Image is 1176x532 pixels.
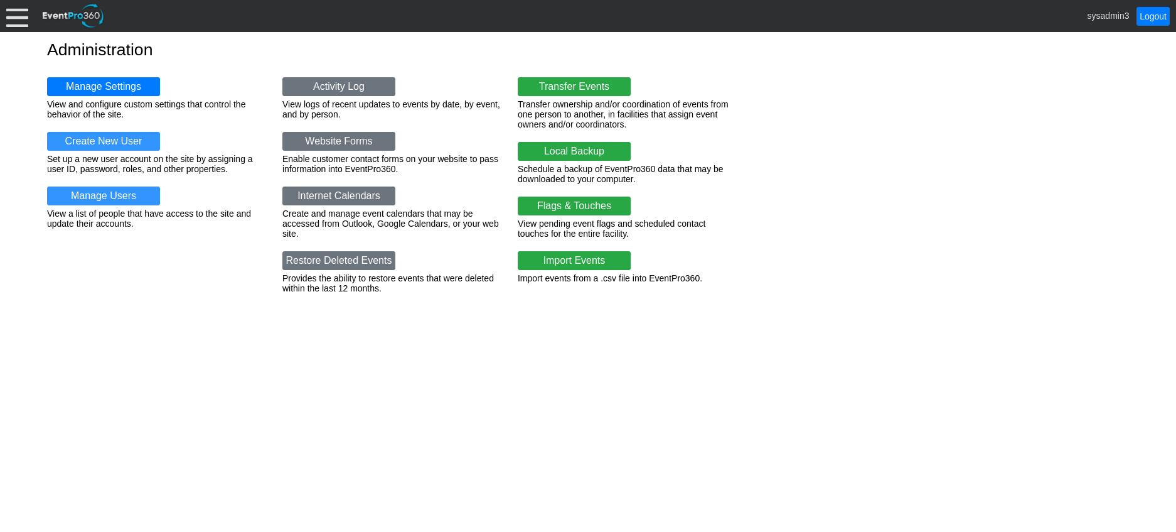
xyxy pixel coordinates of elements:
[1136,7,1170,26] a: Logout
[41,2,106,30] img: EventPro360
[6,5,28,27] div: Menu: Click or 'Crtl+M' to toggle menu open/close
[47,154,267,174] div: Set up a new user account on the site by assigning a user ID, password, roles, and other properties.
[282,154,502,174] div: Enable customer contact forms on your website to pass information into EventPro360.
[47,187,160,205] a: Manage Users
[47,99,267,119] div: View and configure custom settings that control the behavior of the site.
[47,77,160,96] a: Manage Settings
[518,142,631,161] a: Local Backup
[282,77,395,96] a: Activity Log
[47,132,160,151] a: Create New User
[1088,10,1130,20] span: sysadmin3
[47,41,1129,58] h1: Administration
[282,209,502,239] div: Create and manage event calendars that may be accessed from Outlook, Google Calendars, or your we...
[518,164,737,184] div: Schedule a backup of EventPro360 data that may be downloaded to your computer.
[518,219,737,239] div: View pending event flags and scheduled contact touches for the entire facility.
[282,132,395,151] a: Website Forms
[47,209,267,229] div: View a list of people that have access to the site and update their accounts.
[518,197,631,215] a: Flags & Touches
[282,251,395,270] a: Restore Deleted Events
[282,273,502,293] div: Provides the ability to restore events that were deleted within the last 12 months.
[518,251,631,270] a: Import Events
[518,99,737,129] div: Transfer ownership and/or coordination of events from one person to another, in facilities that a...
[282,187,395,205] a: Internet Calendars
[518,77,631,96] a: Transfer Events
[518,273,737,283] div: Import events from a .csv file into EventPro360.
[282,99,502,119] div: View logs of recent updates to events by date, by event, and by person.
